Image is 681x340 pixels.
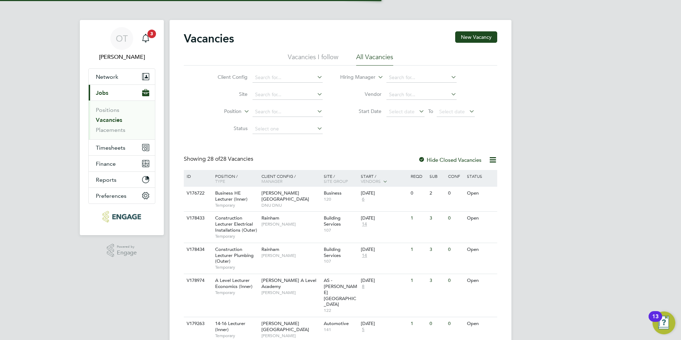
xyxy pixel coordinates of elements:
div: Reqd [409,170,427,182]
nav: Main navigation [80,20,164,235]
div: Start / [359,170,409,188]
span: [PERSON_NAME] [261,253,320,258]
button: New Vacancy [455,31,497,43]
span: Network [96,73,118,80]
label: Client Config [207,74,248,80]
div: Open [465,243,496,256]
span: Rainham [261,246,279,252]
span: 5 [361,327,365,333]
div: 0 [409,187,427,200]
div: 13 [652,316,659,326]
span: Manager [261,178,282,184]
span: Jobs [96,89,108,96]
span: Engage [117,250,137,256]
div: Client Config / [260,170,322,187]
span: Temporary [215,202,258,208]
div: V176722 [185,187,210,200]
label: Start Date [340,108,381,114]
span: Building Services [324,246,341,258]
div: [DATE] [361,247,407,253]
div: 1 [409,317,427,330]
span: 3 [147,30,156,38]
input: Search for... [386,90,457,100]
div: Open [465,212,496,225]
span: Construction Lecturer Electrical Installations (Outer) [215,215,257,233]
div: 3 [428,274,446,287]
div: Open [465,187,496,200]
span: Vendors [361,178,381,184]
span: Site Group [324,178,348,184]
div: 1 [409,274,427,287]
div: Position / [210,170,260,187]
span: 14 [361,221,368,227]
span: Olivia Triassi [88,53,155,61]
button: Network [89,69,155,84]
span: DNU DNU [261,202,320,208]
div: Jobs [89,101,155,139]
span: Temporary [215,290,258,295]
div: 3 [428,212,446,225]
label: Site [207,91,248,97]
span: Select date [389,108,415,115]
div: ID [185,170,210,182]
span: Business [324,190,342,196]
span: [PERSON_NAME][GEOGRAPHIC_DATA] [261,190,309,202]
div: Conf [446,170,465,182]
div: [DATE] [361,278,407,284]
label: Hide Closed Vacancies [418,156,482,163]
div: [DATE] [361,190,407,196]
a: Go to home page [88,211,155,222]
div: 0 [446,274,465,287]
span: [PERSON_NAME] A Level Academy [261,277,316,289]
span: 107 [324,227,358,233]
span: Building Services [324,215,341,227]
li: All Vacancies [356,53,393,66]
button: Jobs [89,85,155,101]
div: 0 [446,243,465,256]
span: OT [116,34,128,43]
span: [PERSON_NAME][GEOGRAPHIC_DATA] [261,320,309,333]
button: Finance [89,156,155,171]
div: [DATE] [361,215,407,221]
span: 6 [361,196,365,202]
a: Positions [96,107,119,113]
li: Vacancies I follow [288,53,338,66]
div: Sub [428,170,446,182]
span: Reports [96,176,116,183]
button: Timesheets [89,140,155,155]
button: Reports [89,172,155,187]
div: 1 [409,212,427,225]
span: 122 [324,308,358,313]
div: Open [465,317,496,330]
div: 1 [409,243,427,256]
span: To [426,107,435,116]
span: 28 of [207,155,220,163]
a: 3 [139,27,153,50]
a: Vacancies [96,117,122,123]
div: V178434 [185,243,210,256]
span: Temporary [215,333,258,339]
input: Select one [253,124,323,134]
span: Preferences [96,192,126,199]
div: Open [465,274,496,287]
div: 3 [428,243,446,256]
span: [PERSON_NAME] [261,221,320,227]
span: 120 [324,196,358,202]
span: Temporary [215,233,258,239]
div: 0 [446,187,465,200]
label: Vendor [340,91,381,97]
label: Status [207,125,248,132]
span: 28 Vacancies [207,155,253,163]
div: V179263 [185,317,210,330]
div: 2 [428,187,446,200]
span: 8 [361,284,365,290]
div: 0 [446,212,465,225]
span: Type [215,178,225,184]
span: Business HE Lecturer (Inner) [215,190,248,202]
div: Showing [184,155,255,163]
a: Placements [96,127,125,133]
span: Select date [439,108,465,115]
input: Search for... [253,90,323,100]
label: Hiring Manager [334,74,375,81]
span: 141 [324,327,358,333]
